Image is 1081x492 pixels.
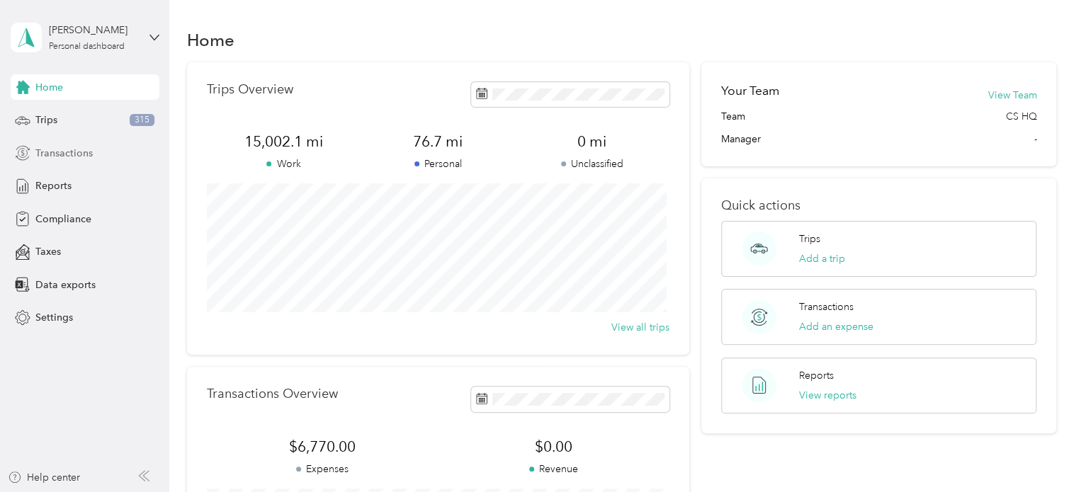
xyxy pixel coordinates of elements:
[721,109,745,124] span: Team
[438,437,669,457] span: $0.00
[35,113,57,127] span: Trips
[35,146,93,161] span: Transactions
[361,132,515,151] span: 76.7 mi
[438,462,669,476] p: Revenue
[35,278,96,292] span: Data exports
[207,132,361,151] span: 15,002.1 mi
[1005,109,1036,124] span: CS HQ
[799,388,856,403] button: View reports
[35,178,72,193] span: Reports
[207,462,438,476] p: Expenses
[515,156,669,171] p: Unclassified
[1002,413,1081,492] iframe: Everlance-gr Chat Button Frame
[187,33,234,47] h1: Home
[1034,132,1036,147] span: -
[49,23,137,38] div: [PERSON_NAME]
[207,156,361,171] p: Work
[207,82,293,97] p: Trips Overview
[799,231,820,246] p: Trips
[515,132,669,151] span: 0 mi
[8,470,80,485] button: Help center
[35,310,73,325] span: Settings
[799,251,845,266] button: Add a trip
[207,437,438,457] span: $6,770.00
[721,82,779,100] h2: Your Team
[207,387,338,401] p: Transactions Overview
[361,156,515,171] p: Personal
[799,299,854,314] p: Transactions
[130,114,154,127] span: 315
[987,88,1036,103] button: View Team
[799,368,834,383] p: Reports
[721,198,1036,213] p: Quick actions
[611,320,669,335] button: View all trips
[35,80,63,95] span: Home
[721,132,761,147] span: Manager
[35,212,91,227] span: Compliance
[799,319,873,334] button: Add an expense
[35,244,61,259] span: Taxes
[49,42,125,51] div: Personal dashboard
